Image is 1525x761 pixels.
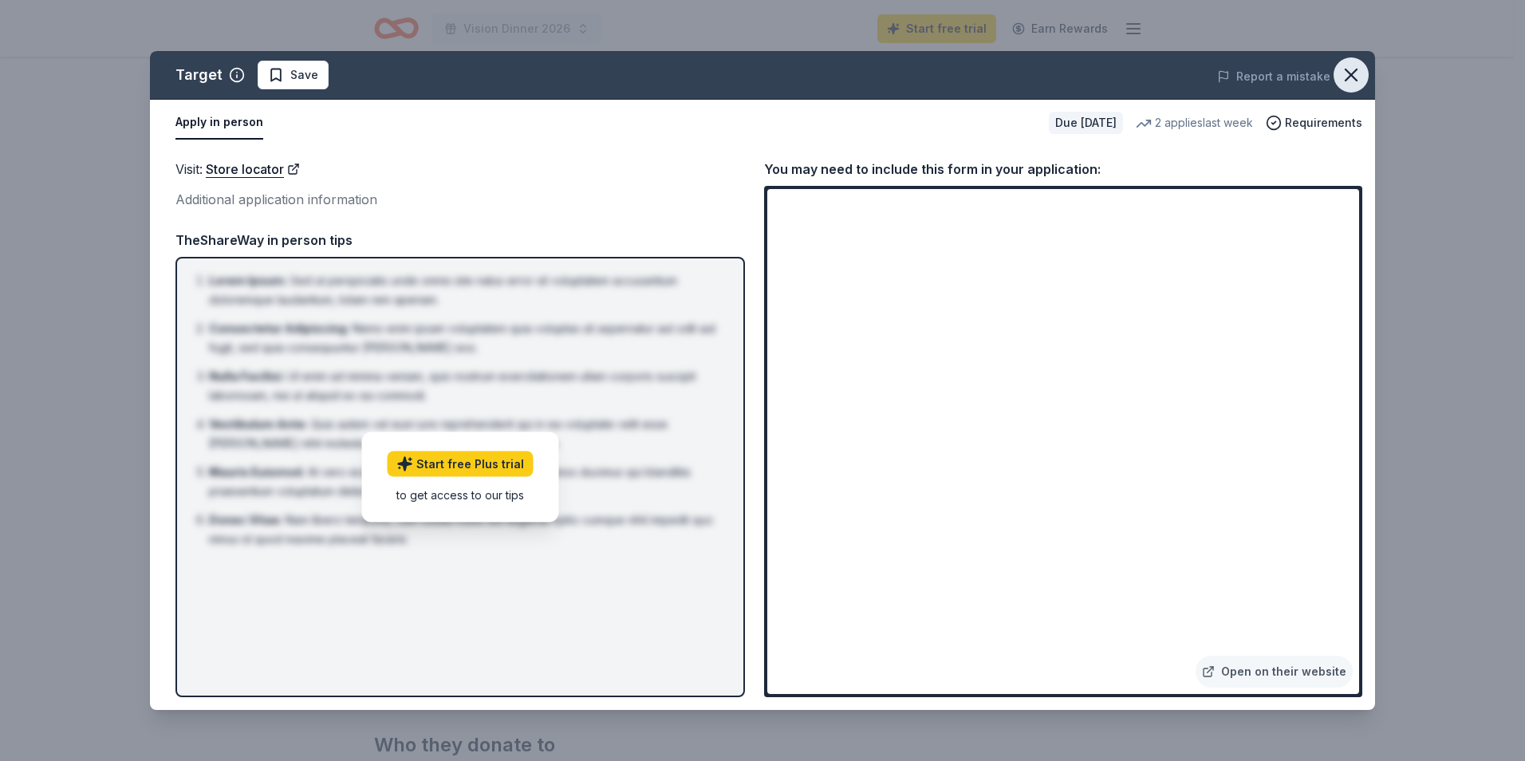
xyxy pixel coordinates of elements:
div: 2 applies last week [1136,113,1253,132]
span: Save [290,65,318,85]
li: At vero eos et accusamus et iusto odio dignissimos ducimus qui blanditiis praesentium voluptatum ... [209,463,721,501]
div: You may need to include this form in your application: [764,159,1362,179]
span: Consectetur Adipiscing : [209,321,349,335]
span: Donec Vitae : [209,513,282,526]
div: to get access to our tips [388,487,534,503]
span: Vestibulum Ante : [209,417,308,431]
span: Nulla Facilisi : [209,369,285,383]
li: Nam libero tempore, cum soluta nobis est eligendi optio cumque nihil impedit quo minus id quod ma... [209,511,721,549]
button: Requirements [1266,113,1362,132]
li: Ut enim ad minima veniam, quis nostrum exercitationem ullam corporis suscipit laboriosam, nisi ut... [209,367,721,405]
button: Save [258,61,329,89]
li: Quis autem vel eum iure reprehenderit qui in ea voluptate velit esse [PERSON_NAME] nihil molestia... [209,415,721,453]
li: Nemo enim ipsam voluptatem quia voluptas sit aspernatur aut odit aut fugit, sed quia consequuntur... [209,319,721,357]
div: TheShareWay in person tips [175,230,745,250]
a: Store locator [206,159,300,179]
span: Lorem Ipsum : [209,274,287,287]
li: Sed ut perspiciatis unde omnis iste natus error sit voluptatem accusantium doloremque laudantium,... [209,271,721,310]
div: Target [175,62,223,88]
button: Report a mistake [1217,67,1330,86]
a: Start free Plus trial [388,451,534,477]
div: Additional application information [175,189,745,210]
button: Apply in person [175,106,263,140]
a: Open on their website [1196,656,1353,688]
span: Mauris Euismod : [209,465,305,479]
div: Due [DATE] [1049,112,1123,134]
span: Requirements [1285,113,1362,132]
div: Visit : [175,159,745,179]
